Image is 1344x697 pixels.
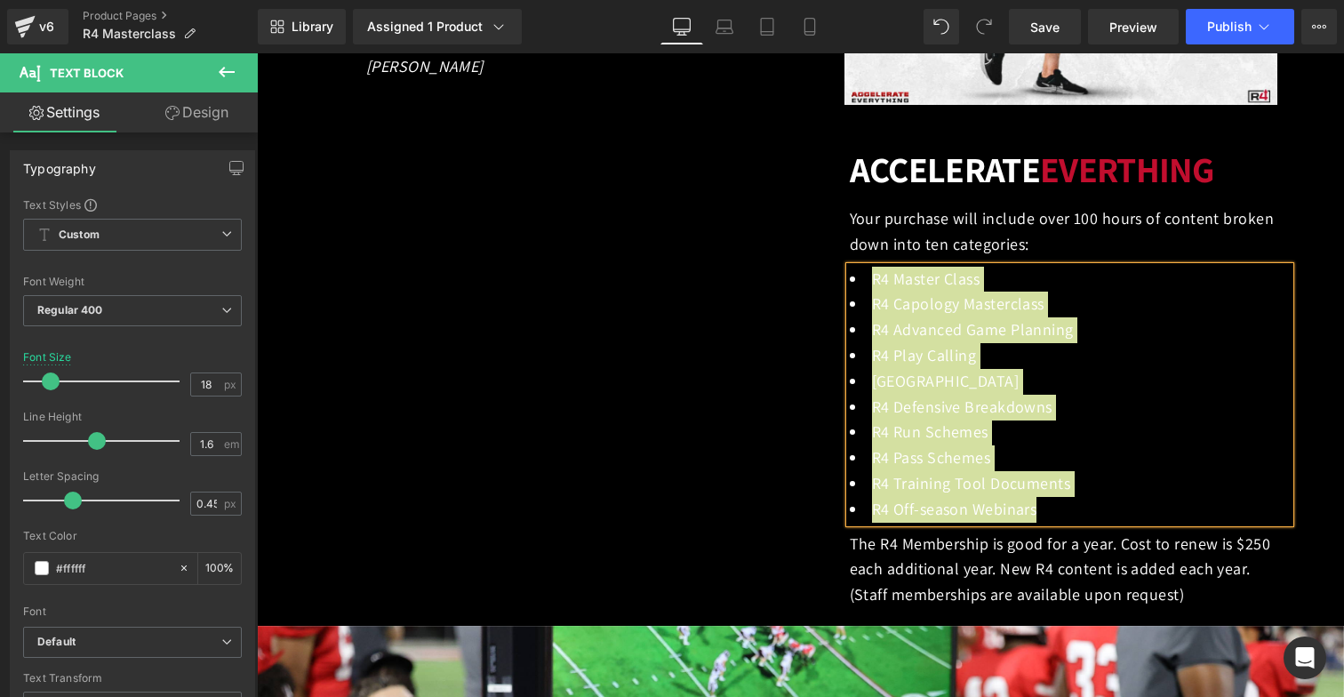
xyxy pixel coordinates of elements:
[593,213,1034,239] li: R4 Master Class
[132,92,261,132] a: Design
[746,9,788,44] a: Tablet
[1030,18,1060,36] span: Save
[593,238,1034,264] li: R4 Capology Masterclass
[23,411,242,423] div: Line Height
[23,151,96,176] div: Typography
[1284,637,1326,679] div: Open Intercom Messenger
[83,27,176,41] span: R4 Masterclass
[36,15,58,38] div: v6
[224,438,239,450] span: em
[198,553,241,584] div: %
[924,9,959,44] button: Undo
[1207,20,1252,34] span: Publish
[703,9,746,44] a: Laptop
[83,9,258,23] a: Product Pages
[50,66,124,80] span: Text Block
[593,316,1034,341] li: [GEOGRAPHIC_DATA]
[593,92,783,139] font: ACCELERATE
[23,197,242,212] div: Text Styles
[593,478,1034,555] p: The R4 Membership is good for a year. Cost to renew is $250 each additional year. New R4 content ...
[224,498,239,509] span: px
[788,9,831,44] a: Mobile
[7,9,68,44] a: v6
[593,366,1034,392] li: R4 Run Schemes
[23,530,242,542] div: Text Color
[1301,9,1337,44] button: More
[224,379,239,390] span: px
[258,9,346,44] a: New Library
[56,558,170,578] input: Color
[593,392,1034,418] li: R4 Pass Schemes
[59,228,100,243] b: Custom
[367,18,508,36] div: Assigned 1 Product
[593,264,1034,290] li: R4 Advanced Game Planning
[593,153,1034,204] p: Your purchase will include over 100 hours of content broken down into ten categories:
[23,672,242,685] div: Text Transform
[593,341,1034,367] li: R4 Defensive Breakdowns
[1186,9,1294,44] button: Publish
[593,290,1034,316] li: R4 Play Calling
[292,19,333,35] span: Library
[23,351,72,364] div: Font Size
[783,92,956,139] font: EVERTHING
[660,9,703,44] a: Desktop
[593,418,1034,444] li: R4 Training Tool Documents
[37,635,76,650] i: Default
[23,276,242,288] div: Font Weight
[1088,9,1179,44] a: Preview
[966,9,1002,44] button: Redo
[1109,18,1157,36] span: Preview
[593,444,1034,469] li: R4 Off-season Webinars
[37,303,103,316] b: Regular 400
[23,605,242,618] div: Font
[23,470,242,483] div: Letter Spacing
